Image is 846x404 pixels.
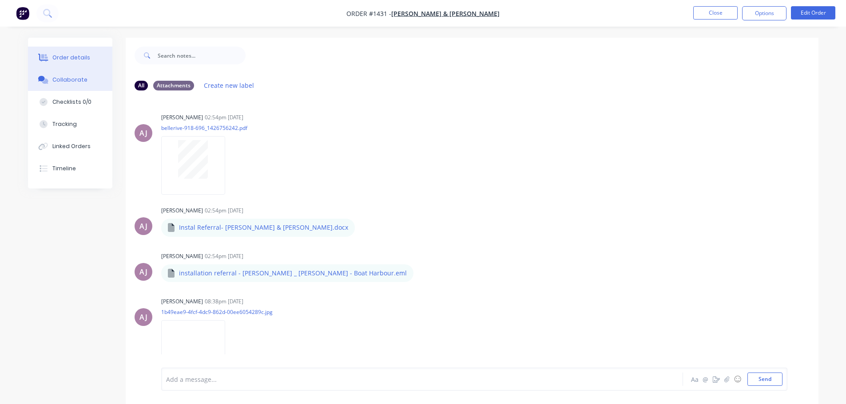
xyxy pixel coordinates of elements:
div: Checklists 0/0 [52,98,91,106]
div: 02:54pm [DATE] [205,207,243,215]
button: Linked Orders [28,135,112,157]
button: Send [747,373,782,386]
div: Collaborate [52,76,87,84]
div: 02:54pm [DATE] [205,114,243,122]
button: Aa [690,374,700,384]
div: All [135,81,148,90]
p: bellerive-918-696_1426756242.pdf [161,124,247,132]
p: 1b49eae9-4fcf-4dc9-862d-00ee6054289c.jpg [161,308,273,316]
button: Create new label [199,79,259,91]
a: [PERSON_NAME] & [PERSON_NAME] [391,9,500,18]
button: Close [693,6,738,20]
div: AJ [139,312,147,322]
button: Checklists 0/0 [28,91,112,113]
div: AJ [139,128,147,138]
div: AJ [139,221,147,231]
button: Collaborate [28,69,112,91]
button: ☺ [732,374,743,384]
span: Order #1431 - [346,9,391,18]
div: [PERSON_NAME] [161,207,203,215]
button: Tracking [28,113,112,135]
div: [PERSON_NAME] [161,298,203,306]
div: 08:38pm [DATE] [205,298,243,306]
button: @ [700,374,711,384]
input: Search notes... [158,47,246,64]
div: Timeline [52,165,76,173]
p: installation referral - [PERSON_NAME] _ [PERSON_NAME] - Boat Harbour.eml [179,269,407,278]
div: [PERSON_NAME] [161,252,203,260]
div: [PERSON_NAME] [161,114,203,122]
button: Edit Order [791,6,835,20]
button: Options [742,6,786,20]
div: 02:54pm [DATE] [205,252,243,260]
div: Attachments [153,81,194,90]
div: Tracking [52,120,77,128]
div: Order details [52,54,90,62]
button: Timeline [28,157,112,180]
div: AJ [139,267,147,277]
div: Linked Orders [52,142,91,150]
p: Instal Referral- [PERSON_NAME] & [PERSON_NAME].docx [179,223,348,232]
button: Order details [28,47,112,69]
img: Factory [16,7,29,20]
